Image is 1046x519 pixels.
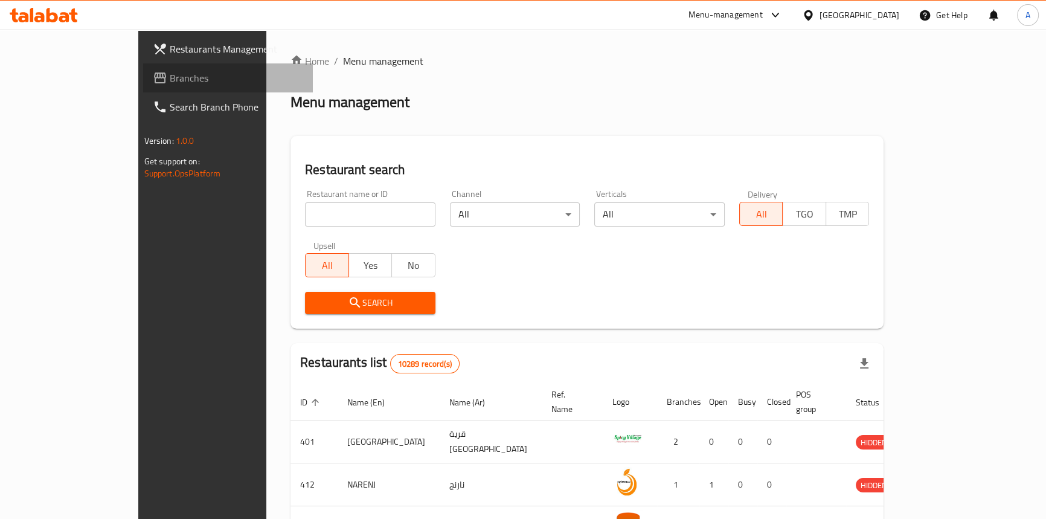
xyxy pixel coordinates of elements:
th: Busy [728,384,757,421]
button: TMP [826,202,870,226]
span: Ref. Name [551,387,588,416]
li: / [334,54,338,68]
button: TGO [782,202,826,226]
div: All [450,202,580,227]
td: 412 [290,463,338,506]
span: Branches [170,71,303,85]
span: A [1025,8,1030,22]
span: TMP [831,205,865,223]
th: Open [699,384,728,421]
td: 0 [757,421,786,463]
h2: Restaurants list [300,353,460,373]
h2: Menu management [290,92,409,112]
span: Restaurants Management [170,42,303,56]
td: 0 [757,463,786,506]
button: Search [305,292,435,314]
span: Status [856,395,895,410]
span: HIDDEN [856,436,892,450]
th: Logo [603,384,657,421]
span: Version: [144,133,174,149]
button: No [391,253,435,277]
div: [GEOGRAPHIC_DATA] [820,8,899,22]
td: قرية [GEOGRAPHIC_DATA] [440,421,542,463]
td: 0 [699,421,728,463]
span: Name (Ar) [449,395,501,410]
span: TGO [788,205,821,223]
span: Name (En) [347,395,400,410]
span: 1.0.0 [176,133,194,149]
button: All [305,253,349,277]
td: 1 [699,463,728,506]
a: Branches [143,63,313,92]
div: Export file [850,349,879,378]
div: HIDDEN [856,435,892,450]
span: Search Branch Phone [170,100,303,114]
button: All [739,202,783,226]
td: 401 [290,421,338,463]
th: Branches [657,384,699,421]
div: Menu-management [688,8,763,22]
label: Upsell [313,241,336,250]
td: 2 [657,421,699,463]
h2: Restaurant search [305,161,869,179]
span: 10289 record(s) [391,358,459,370]
span: ID [300,395,323,410]
nav: breadcrumb [290,54,884,68]
span: All [310,257,344,274]
span: POS group [796,387,832,416]
td: نارنج [440,463,542,506]
img: NARENJ [612,467,643,497]
div: All [594,202,725,227]
td: NARENJ [338,463,440,506]
th: Closed [757,384,786,421]
input: Search for restaurant name or ID.. [305,202,435,227]
span: Search [315,295,426,311]
td: 1 [657,463,699,506]
td: 0 [728,463,757,506]
div: Total records count [390,354,460,373]
button: Yes [348,253,393,277]
span: No [397,257,431,274]
a: Search Branch Phone [143,92,313,121]
td: [GEOGRAPHIC_DATA] [338,421,440,463]
a: Support.OpsPlatform [144,166,221,181]
span: HIDDEN [856,479,892,492]
span: Get support on: [144,153,200,169]
label: Delivery [748,190,778,198]
td: 0 [728,421,757,463]
span: Yes [354,257,388,274]
span: Menu management [343,54,423,68]
img: Spicy Village [612,424,643,454]
span: All [745,205,778,223]
a: Restaurants Management [143,34,313,63]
